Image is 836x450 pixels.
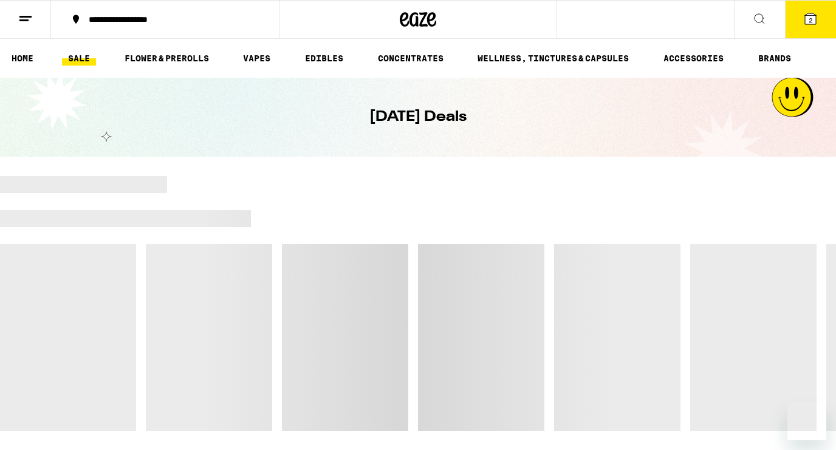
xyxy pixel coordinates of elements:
[118,51,215,66] a: FLOWER & PREROLLS
[237,51,276,66] a: VAPES
[785,1,836,38] button: 2
[62,51,96,66] a: SALE
[471,51,635,66] a: WELLNESS, TINCTURES & CAPSULES
[372,51,450,66] a: CONCENTRATES
[5,51,39,66] a: HOME
[369,107,467,128] h1: [DATE] Deals
[809,16,812,24] span: 2
[787,401,826,440] iframe: Button to launch messaging window
[752,51,797,66] a: BRANDS
[299,51,349,66] a: EDIBLES
[657,51,730,66] a: ACCESSORIES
